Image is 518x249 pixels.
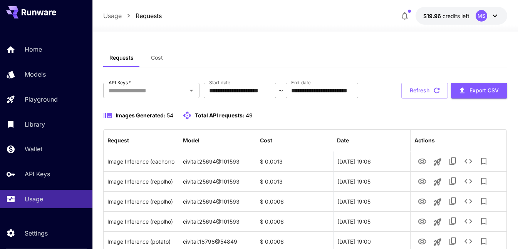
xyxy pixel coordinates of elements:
[461,234,476,249] button: See details
[430,174,445,190] button: Launch in playground
[107,192,175,211] div: Click to copy prompt
[291,79,310,86] label: End date
[25,120,45,129] p: Library
[423,13,443,19] span: $19.96
[179,151,256,171] div: civitai:25694@101593
[107,212,175,231] div: Click to copy prompt
[476,154,491,169] button: Add to library
[443,13,469,19] span: credits left
[25,95,58,104] p: Playground
[246,112,253,119] span: 49
[256,211,333,231] div: $ 0.0006
[260,137,272,144] div: Cost
[109,54,134,61] span: Requests
[25,229,48,238] p: Settings
[107,172,175,191] div: Click to copy prompt
[451,83,507,99] button: Export CSV
[476,174,491,189] button: Add to library
[333,151,410,171] div: 31 Aug, 2025 19:06
[476,194,491,209] button: Add to library
[414,213,430,229] button: View Image
[430,194,445,210] button: Launch in playground
[186,85,197,96] button: Open
[333,211,410,231] div: 31 Aug, 2025 19:05
[256,191,333,211] div: $ 0.0006
[416,7,507,25] button: $19.9576MS
[179,211,256,231] div: civitai:25694@101593
[25,169,50,179] p: API Keys
[337,137,349,144] div: Date
[445,194,461,209] button: Copy TaskUUID
[279,86,283,95] p: ~
[25,70,46,79] p: Models
[423,12,469,20] div: $19.9576
[256,151,333,171] div: $ 0.0013
[107,137,129,144] div: Request
[25,144,42,154] p: Wallet
[461,214,476,229] button: See details
[401,83,448,99] button: Refresh
[116,112,166,119] span: Images Generated:
[183,137,199,144] div: Model
[445,174,461,189] button: Copy TaskUUID
[179,171,256,191] div: civitai:25694@101593
[476,10,487,22] div: MS
[445,214,461,229] button: Copy TaskUUID
[445,234,461,249] button: Copy TaskUUID
[445,154,461,169] button: Copy TaskUUID
[476,234,491,249] button: Add to library
[25,45,42,54] p: Home
[414,233,430,249] button: View Image
[414,137,435,144] div: Actions
[333,171,410,191] div: 31 Aug, 2025 19:05
[107,152,175,171] div: Click to copy prompt
[179,191,256,211] div: civitai:25694@101593
[476,214,491,229] button: Add to library
[414,193,430,209] button: View Image
[430,154,445,170] button: Launch in playground
[109,79,131,86] label: API Keys
[430,214,445,230] button: Launch in playground
[25,194,43,204] p: Usage
[103,11,122,20] a: Usage
[195,112,245,119] span: Total API requests:
[461,154,476,169] button: See details
[151,54,163,61] span: Cost
[256,171,333,191] div: $ 0.0013
[167,112,173,119] span: 54
[414,173,430,189] button: View Image
[414,153,430,169] button: View Image
[461,194,476,209] button: See details
[333,191,410,211] div: 31 Aug, 2025 19:05
[103,11,162,20] nav: breadcrumb
[209,79,230,86] label: Start date
[461,174,476,189] button: See details
[136,11,162,20] a: Requests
